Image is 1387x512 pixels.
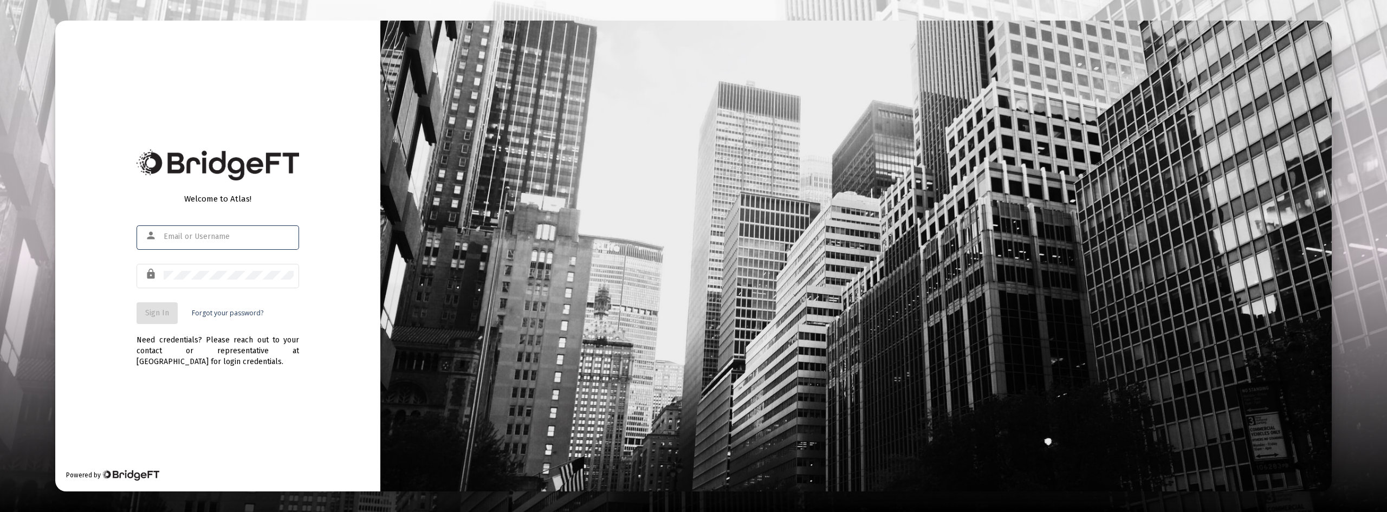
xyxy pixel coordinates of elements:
[137,193,299,204] div: Welcome to Atlas!
[102,470,159,481] img: Bridge Financial Technology Logo
[137,324,299,367] div: Need credentials? Please reach out to your contact or representative at [GEOGRAPHIC_DATA] for log...
[164,232,294,241] input: Email or Username
[66,470,159,481] div: Powered by
[137,150,299,180] img: Bridge Financial Technology Logo
[137,302,178,324] button: Sign In
[145,308,169,317] span: Sign In
[145,268,158,281] mat-icon: lock
[192,308,263,319] a: Forgot your password?
[145,229,158,242] mat-icon: person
